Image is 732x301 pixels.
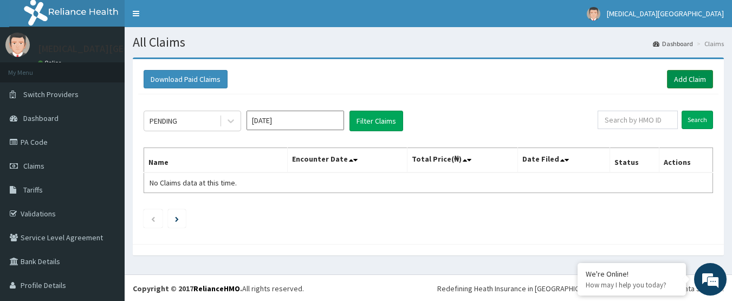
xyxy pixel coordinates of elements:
th: Actions [659,148,713,173]
span: Tariffs [23,185,43,195]
p: [MEDICAL_DATA][GEOGRAPHIC_DATA] [38,44,198,54]
a: Next page [175,214,179,223]
th: Date Filed [518,148,610,173]
button: Download Paid Claims [144,70,228,88]
li: Claims [694,39,724,48]
th: Name [144,148,288,173]
a: RelianceHMO [193,284,240,293]
th: Status [610,148,659,173]
p: How may I help you today? [586,280,678,290]
span: Switch Providers [23,89,79,99]
strong: Copyright © 2017 . [133,284,242,293]
img: d_794563401_company_1708531726252_794563401 [20,54,44,81]
th: Total Price(₦) [407,148,518,173]
input: Search [682,111,713,129]
img: User Image [5,33,30,57]
span: Claims [23,161,44,171]
input: Search by HMO ID [598,111,678,129]
div: Redefining Heath Insurance in [GEOGRAPHIC_DATA] using Telemedicine and Data Science! [437,283,724,294]
a: Online [38,59,64,67]
span: No Claims data at this time. [150,178,237,188]
th: Encounter Date [287,148,407,173]
a: Add Claim [667,70,713,88]
span: Dashboard [23,113,59,123]
div: PENDING [150,116,177,126]
input: Select Month and Year [247,111,344,130]
span: [MEDICAL_DATA][GEOGRAPHIC_DATA] [607,9,724,18]
div: Minimize live chat window [178,5,204,31]
span: We're online! [63,85,150,194]
div: Chat with us now [56,61,182,75]
img: User Image [587,7,600,21]
a: Dashboard [653,39,693,48]
h1: All Claims [133,35,724,49]
textarea: Type your message and hit 'Enter' [5,193,206,230]
button: Filter Claims [349,111,403,131]
a: Previous page [151,214,156,223]
div: We're Online! [586,269,678,279]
